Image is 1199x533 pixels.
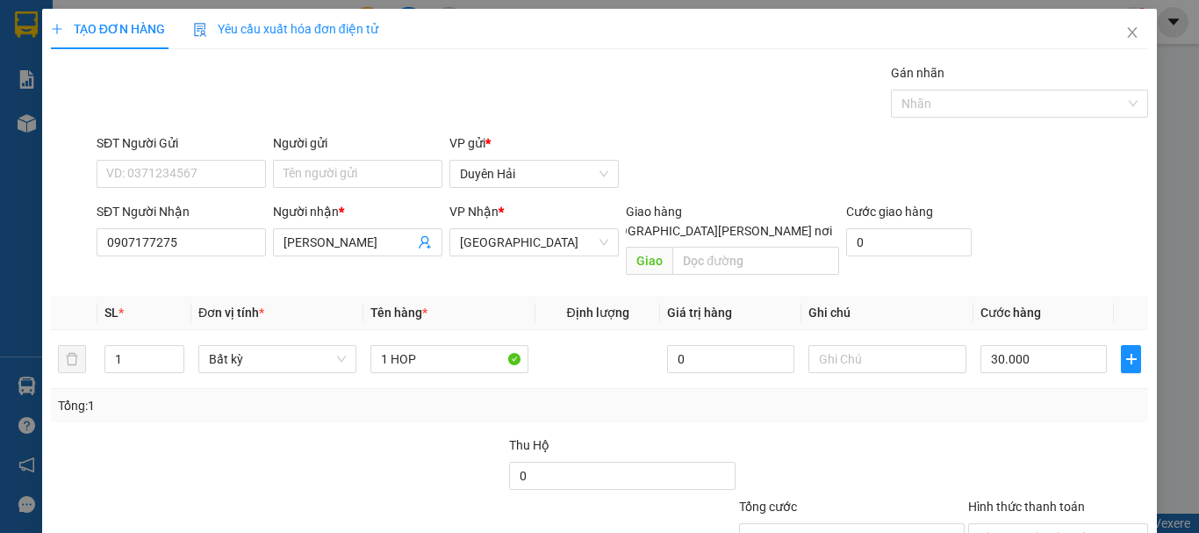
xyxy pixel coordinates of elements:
div: CUONG [114,54,292,76]
span: Tổng cước [739,500,797,514]
button: delete [58,345,86,373]
span: Nhận: [114,15,156,33]
div: SĐT Người Gửi [97,133,266,153]
span: plus [51,23,63,35]
div: VP gửi [449,133,619,153]
span: close [1125,25,1139,40]
div: 30.000 [111,111,294,135]
span: CC : [111,115,136,133]
input: Cước giao hàng [846,228,972,256]
span: Duyên Hải [460,161,608,187]
span: SL [104,306,118,320]
th: Ghi chú [801,296,973,330]
span: plus [1122,352,1140,366]
div: Người nhận [273,202,442,221]
span: Sài Gòn [460,229,608,256]
span: Tên hàng [370,306,427,320]
span: Thu Hộ [509,438,549,452]
span: Cước hàng [980,306,1041,320]
span: VP Nhận [449,205,499,219]
div: Duyên Hải [15,15,102,57]
span: [GEOGRAPHIC_DATA][PERSON_NAME] nơi [592,221,839,241]
span: Gửi: [15,17,42,35]
span: Giao [626,247,672,275]
span: user-add [418,235,432,249]
button: plus [1121,345,1141,373]
span: Bất kỳ [209,346,346,372]
div: SĐT Người Nhận [97,202,266,221]
span: TẠO ĐƠN HÀNG [51,22,165,36]
span: Yêu cầu xuất hóa đơn điện tử [193,22,378,36]
input: VD: Bàn, Ghế [370,345,528,373]
span: Định lượng [566,306,628,320]
label: Gán nhãn [891,66,944,80]
div: Tổng: 1 [58,396,464,415]
input: 0 [667,345,793,373]
label: Hình thức thanh toán [968,500,1085,514]
input: Dọc đường [672,247,839,275]
button: Close [1108,9,1157,58]
img: icon [193,23,207,37]
span: Giá trị hàng [667,306,732,320]
span: Giao hàng [626,205,682,219]
div: Người gửi [273,133,442,153]
span: Đơn vị tính [198,306,264,320]
div: 0373486792 [114,76,292,100]
label: Cước giao hàng [846,205,933,219]
input: Ghi Chú [808,345,966,373]
div: [GEOGRAPHIC_DATA] [114,15,292,54]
